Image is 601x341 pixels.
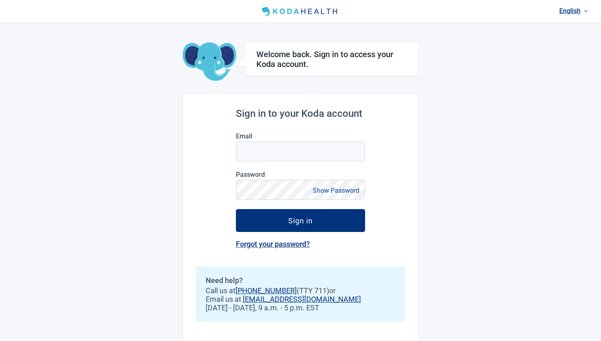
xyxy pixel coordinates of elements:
[236,209,365,232] button: Sign in
[206,286,395,295] span: Call us at (TTY 711) or
[243,295,361,303] a: [EMAIL_ADDRESS][DOMAIN_NAME]
[556,4,591,18] a: Current language: English
[258,5,343,18] img: Koda Health
[206,276,395,285] h2: Need help?
[236,171,365,178] label: Password
[235,286,297,295] a: [PHONE_NUMBER]
[236,132,365,140] label: Email
[584,9,588,13] span: down
[288,216,313,225] div: Sign in
[310,185,362,196] button: Show Password
[236,240,310,248] a: Forgot your password?
[236,108,365,119] h2: Sign in to your Koda account
[183,42,236,82] img: Koda Elephant
[206,295,395,303] span: Email us at
[206,303,395,312] span: [DATE] - [DATE], 9 a.m. - 5 p.m. EST
[256,49,408,69] h1: Welcome back. Sign in to access your Koda account.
